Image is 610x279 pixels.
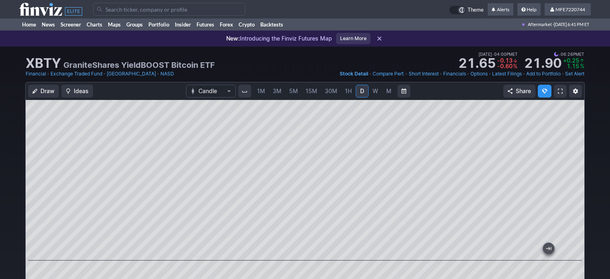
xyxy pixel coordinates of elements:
[528,18,554,31] span: Aftermarket ·
[360,88,364,94] span: D
[492,71,522,77] span: Latest Filings
[146,18,172,31] a: Portfolio
[524,57,561,70] strong: 21.90
[543,243,554,254] button: Jump to the most recent bar
[397,85,410,98] button: Range
[517,3,541,16] a: Help
[373,88,378,94] span: W
[160,70,174,78] a: NASD
[563,57,579,64] span: +0.25
[84,18,105,31] a: Charts
[194,18,217,31] a: Futures
[497,57,513,64] span: -0.13
[580,63,584,69] span: %
[497,63,513,69] span: -0.60
[369,85,382,98] a: W
[468,6,484,14] span: Theme
[63,59,215,71] h2: GraniteShares YieldBOOST Bitcoin ETF
[26,57,61,70] h1: XBTY
[289,88,298,94] span: 5M
[382,85,395,98] a: M
[321,85,341,98] a: 30M
[107,70,156,78] a: [GEOGRAPHIC_DATA]
[93,3,245,16] input: Search
[492,51,494,58] span: •
[488,70,491,78] span: •
[554,85,567,98] a: Fullscreen
[503,85,535,98] button: Share
[257,88,265,94] span: 1M
[124,18,146,31] a: Groups
[340,71,368,77] span: Stock Detail
[172,18,194,31] a: Insider
[238,85,251,98] button: Interval
[345,88,352,94] span: 1H
[516,87,531,95] span: Share
[492,70,522,78] a: Latest Filings
[443,70,466,78] a: Financials
[199,87,223,95] span: Candle
[449,6,484,14] a: Theme
[369,70,372,78] span: •
[302,85,321,98] a: 15M
[61,85,93,98] button: Ideas
[561,70,564,78] span: •
[341,85,355,98] a: 1H
[39,18,58,31] a: News
[409,70,439,78] a: Short Interest
[103,70,106,78] span: •
[565,70,584,78] a: Set Alert
[340,70,368,78] a: Stock Detail
[26,70,46,78] a: Financial
[513,63,517,69] span: %
[286,85,302,98] a: 5M
[523,70,525,78] span: •
[28,85,59,98] button: Draw
[555,6,585,12] span: MFE7220744
[467,70,470,78] span: •
[559,51,561,58] span: •
[226,35,332,43] p: Introducing the Finviz Futures Map
[226,35,240,42] span: New:
[478,51,518,58] span: [DATE] 04:00PM ET
[186,85,236,98] button: Chart Type
[554,18,589,31] span: [DATE] 6:41 PM ET
[470,70,488,78] a: Options
[41,87,55,95] span: Draw
[157,70,160,78] span: •
[325,88,337,94] span: 30M
[373,70,404,78] a: Compare Perf.
[58,18,84,31] a: Screener
[253,85,269,98] a: 1M
[458,57,496,70] strong: 21.65
[373,71,404,77] span: Compare Perf.
[47,70,50,78] span: •
[405,70,408,78] span: •
[336,33,371,44] a: Learn More
[538,85,551,98] button: Explore new features
[273,88,282,94] span: 3M
[105,18,124,31] a: Maps
[545,3,591,16] a: MFE7220744
[51,70,102,78] a: Exchange Traded Fund
[306,88,317,94] span: 15M
[526,70,561,78] a: Add to Portfolio
[269,85,285,98] a: 3M
[440,70,442,78] span: •
[356,85,369,98] a: D
[567,63,579,69] span: 1.15
[74,87,89,95] span: Ideas
[554,51,584,58] span: 06:26PM ET
[257,18,286,31] a: Backtests
[236,18,257,31] a: Crypto
[19,18,39,31] a: Home
[386,88,391,94] span: M
[217,18,236,31] a: Forex
[569,85,582,98] button: Chart Settings
[488,3,513,16] a: Alerts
